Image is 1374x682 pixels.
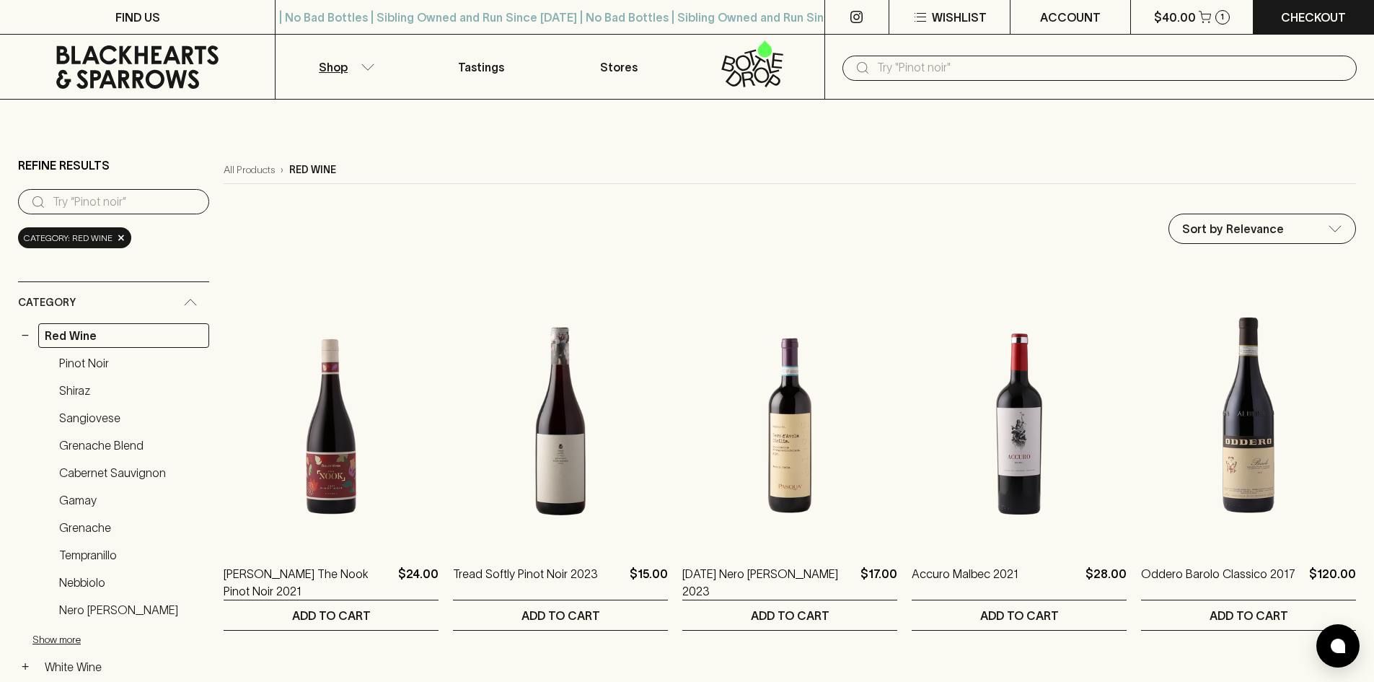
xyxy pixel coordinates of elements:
img: Pasqua Nero d'Avola 2023 [682,291,897,543]
div: Category [18,282,209,323]
a: [DATE] Nero [PERSON_NAME] 2023 [682,565,855,600]
a: Tempranillo [53,543,209,567]
p: $17.00 [860,565,897,600]
a: Oddero Barolo Classico 2017 [1141,565,1295,600]
button: + [18,660,32,674]
button: ADD TO CART [453,600,668,630]
p: ADD TO CART [292,607,371,624]
a: [PERSON_NAME] The Nook Pinot Noir 2021 [224,565,392,600]
a: Nero [PERSON_NAME] [53,598,209,622]
p: 1 [1220,13,1224,21]
p: $40.00 [1154,9,1196,26]
p: ADD TO CART [1210,607,1288,624]
div: Sort by Relevance [1169,214,1355,243]
a: Sangiovese [53,406,209,430]
a: Stores [550,35,687,99]
a: All Products [224,162,275,178]
p: › [281,162,283,178]
button: ADD TO CART [1141,600,1356,630]
button: Shop [276,35,413,99]
p: Refine Results [18,157,110,174]
button: − [18,328,32,343]
a: Shiraz [53,378,209,403]
p: $28.00 [1085,565,1127,600]
p: FIND US [115,9,160,26]
p: Wishlist [932,9,987,26]
p: Checkout [1281,9,1346,26]
a: Grenache Blend [53,433,209,458]
img: Oddero Barolo Classico 2017 [1141,291,1356,543]
button: ADD TO CART [912,600,1127,630]
a: Tread Softly Pinot Noir 2023 [453,565,598,600]
p: ADD TO CART [521,607,600,624]
a: Tastings [413,35,550,99]
a: White Wine [38,655,209,679]
span: × [117,230,125,245]
a: Grenache [53,515,209,540]
button: Show more [32,625,221,655]
p: $120.00 [1309,565,1356,600]
p: Stores [600,58,638,76]
p: Shop [319,58,348,76]
p: ADD TO CART [751,607,829,624]
span: Category: red wine [24,231,113,245]
a: Nebbiolo [53,570,209,595]
img: Buller The Nook Pinot Noir 2021 [224,291,439,543]
p: red wine [289,162,336,178]
p: $15.00 [630,565,668,600]
a: Gamay [53,488,209,512]
p: ADD TO CART [980,607,1059,624]
img: Accuro Malbec 2021 [912,291,1127,543]
a: Accuro Malbec 2021 [912,565,1018,600]
a: Cabernet Sauvignon [53,460,209,485]
input: Try “Pinot noir” [53,191,198,214]
button: ADD TO CART [224,600,439,630]
img: bubble-icon [1331,639,1345,653]
p: $24.00 [398,565,439,600]
button: ADD TO CART [682,600,897,630]
p: ACCOUNT [1040,9,1101,26]
p: Tastings [458,58,504,76]
input: Try "Pinot noir" [877,56,1345,79]
p: Sort by Relevance [1182,220,1284,237]
a: Pinot Noir [53,351,209,375]
span: Category [18,294,76,312]
a: Red Wine [38,323,209,348]
img: Tread Softly Pinot Noir 2023 [453,291,668,543]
